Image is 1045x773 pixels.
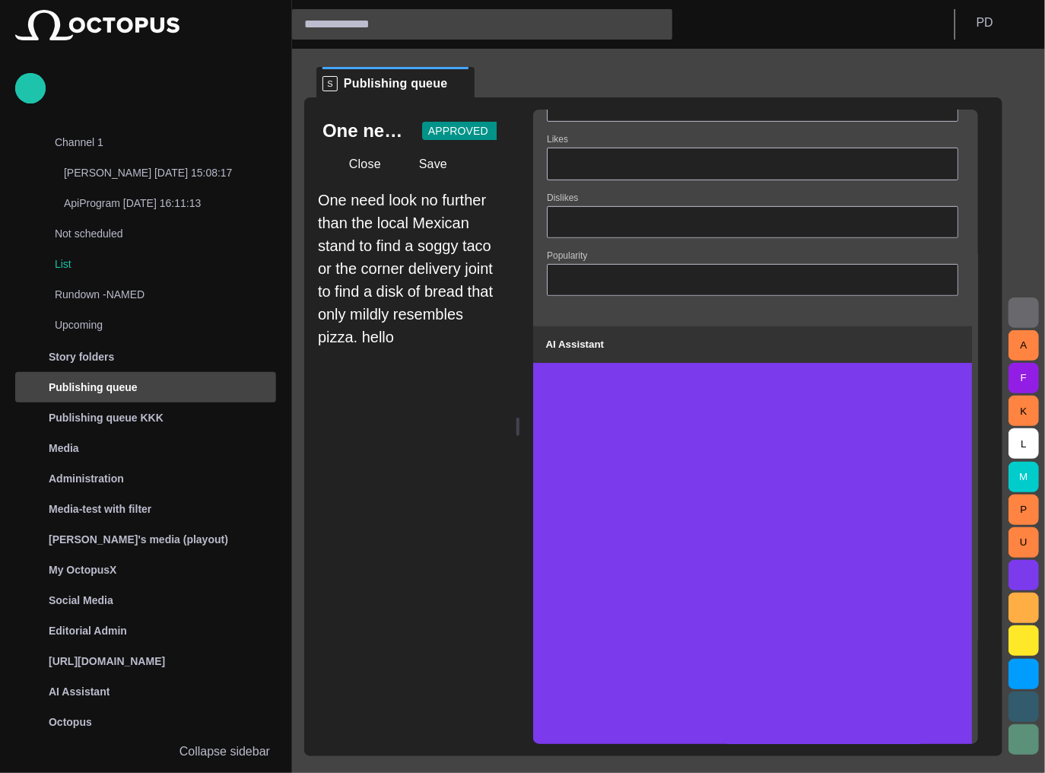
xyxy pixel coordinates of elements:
[392,151,453,178] button: Save
[179,743,270,761] p: Collapse sidebar
[1008,462,1039,492] button: M
[428,123,488,138] span: APPROVED
[318,192,493,345] span: One need look no further than the local Mexican stand to find a soggy taco or the corner delivery...
[49,380,138,395] p: Publishing queue
[49,410,164,425] p: Publishing queue KKK
[64,196,276,211] p: ApiProgram [DATE] 16:11:13
[1008,363,1039,393] button: F
[55,317,246,332] p: Upcoming
[977,14,993,32] p: P D
[33,159,276,189] div: [PERSON_NAME] [DATE] 15:08:17
[15,7,276,612] ul: main menu
[547,249,587,262] label: Popularity
[24,250,276,281] div: List
[15,433,276,463] div: Media
[344,76,447,91] span: Publishing queue
[49,654,165,669] p: [URL][DOMAIN_NAME]
[49,593,113,608] p: Social Media
[49,714,92,730] p: Octopus
[15,736,276,767] button: Collapse sidebar
[33,189,276,220] div: ApiProgram [DATE] 16:11:13
[15,676,276,707] div: AI Assistant
[533,363,972,746] iframe: AI Assistant
[1008,495,1039,525] button: P
[15,707,276,737] div: Octopus
[55,135,246,150] p: Channel 1
[322,76,338,91] p: S
[1008,396,1039,426] button: K
[55,256,276,272] p: List
[1008,428,1039,459] button: L
[15,10,179,40] img: Octopus News Room
[15,524,276,555] div: [PERSON_NAME]'s media (playout)
[49,562,116,577] p: My OctopusX
[316,67,475,97] div: SPublishing queue
[15,494,276,524] div: Media-test with filter
[533,326,972,363] button: AI Assistant
[49,501,151,517] p: Media-test with filter
[964,9,1036,37] button: PD
[1008,330,1039,361] button: A
[1008,527,1039,558] button: U
[547,191,578,204] label: Dislikes
[55,226,246,241] p: Not scheduled
[545,339,604,350] span: AI Assistant
[49,471,124,486] p: Administration
[49,532,228,547] p: [PERSON_NAME]'s media (playout)
[322,151,386,178] button: Close
[422,122,513,140] button: APPROVED
[49,441,79,456] p: Media
[15,372,276,402] div: Publishing queue
[547,133,568,146] label: Likes
[64,165,276,180] p: [PERSON_NAME] [DATE] 15:08:17
[49,684,110,699] p: AI Assistant
[55,287,246,302] p: Rundown -NAMED
[15,646,276,676] div: [URL][DOMAIN_NAME]
[49,349,114,364] p: Story folders
[322,119,410,143] h2: One need look no further than the local Mexican stand to fin
[49,623,127,638] p: Editorial Admin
